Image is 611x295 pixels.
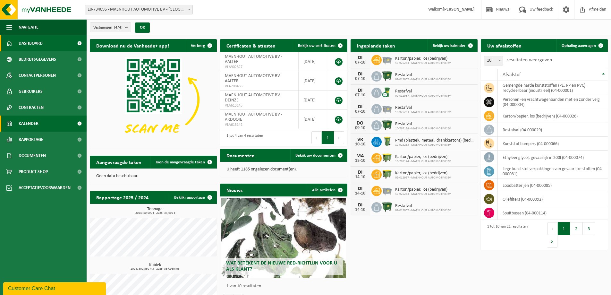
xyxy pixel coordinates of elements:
h2: Uw afvalstoffen [481,39,528,52]
span: Toon de aangevraagde taken [155,160,205,164]
div: 13-10 [354,159,367,163]
span: VLA613145 [225,103,293,108]
img: WB-1100-HPE-GN-01 [382,119,393,130]
span: Afvalstof [503,72,521,77]
img: WB-2500-GAL-GY-01 [382,54,393,65]
div: 14-10 [354,191,367,196]
td: gemengde harde kunststoffen (PE, PP en PVC), recycleerbaar (industrieel) (04-000001) [498,81,608,95]
span: Rapportage [19,132,43,148]
td: loodbatterijen (04-000085) [498,178,608,192]
span: Vestigingen [93,23,123,32]
a: Bekijk uw kalender [428,39,477,52]
img: WB-1100-HPE-GN-01 [382,70,393,81]
span: 10-765174 - MAENHOUT AUTOMOTIVE BV [395,127,451,131]
img: WB-1100-HPE-GN-50 [382,152,393,163]
span: Contactpersonen [19,67,56,83]
h2: Download nu de Vanheede+ app! [90,39,175,52]
span: Ophaling aanvragen [562,44,596,48]
div: DI [354,104,367,109]
div: DI [354,186,367,191]
span: Documenten [19,148,46,164]
p: Geen data beschikbaar. [96,174,210,178]
span: 02-012937 - MAENHOUT AUTOMOTIVE BV [395,209,451,213]
div: MA [354,153,367,159]
img: WB-1100-HPE-GN-01 [382,201,393,212]
span: 10-734096 - MAENHOUT AUTOMOTIVE BV - BRUGGE [85,5,193,14]
span: 10-734096 - MAENHOUT AUTOMOTIVE BV - BRUGGE [85,5,192,14]
span: Bekijk uw documenten [295,153,335,158]
a: Toon de aangevraagde taken [150,156,216,169]
img: WB-0240-CU [382,87,393,98]
span: 02-012937 - MAENHOUT AUTOMOTIVE BV [395,176,451,180]
div: 10-10 [354,142,367,147]
span: Restafval [395,73,451,78]
td: personen -en vrachtwagenbanden met en zonder velg (04-000004) [498,95,608,109]
span: Karton/papier, los (bedrijven) [395,187,451,192]
span: Bekijk uw certificaten [298,44,335,48]
span: Karton/papier, los (bedrijven) [395,56,451,61]
a: Bekijk rapportage [169,191,216,204]
span: Gebruikers [19,83,43,100]
button: Next [334,131,344,144]
iframe: chat widget [3,281,107,295]
span: VLA708466 [225,84,293,89]
span: 2024: 50,997 t - 2025: 34,692 t [93,212,217,215]
button: Previous [311,131,322,144]
td: [DATE] [299,52,328,71]
span: VLA613142 [225,122,293,127]
h2: Rapportage 2025 / 2024 [90,191,155,204]
button: 1 [322,131,334,144]
a: Bekijk uw documenten [290,149,347,162]
span: Restafval [395,204,451,209]
span: 10-765174 - MAENHOUT AUTOMOTIVE BV [395,160,451,163]
div: 07-10 [354,60,367,65]
img: WB-2500-GAL-GY-01 [382,185,393,196]
button: OK [135,22,150,33]
div: DI [354,88,367,93]
span: 10 [484,56,503,65]
img: WB-0240-HPE-GN-50 [382,136,393,147]
span: 10-925263 - MAENHOUT AUTOMOTIVE BV [395,61,451,65]
button: 1 [558,222,570,235]
span: Bekijk uw kalender [433,44,466,48]
span: MAENHOUT AUTOMOTIVE BV - ARDOOIE [225,112,282,122]
td: kunststof bumpers (04-000066) [498,137,608,151]
label: resultaten weergeven [506,57,552,63]
div: DI [354,203,367,208]
strong: [PERSON_NAME] [443,7,475,12]
span: MAENHOUT AUTOMOTIVE BV - AALTER [225,74,282,83]
span: Restafval [395,122,451,127]
button: Previous [547,222,558,235]
a: Wat betekent de nieuwe RED-richtlijn voor u als klant? [221,198,346,278]
count: (4/4) [114,25,123,30]
span: Wat betekent de nieuwe RED-richtlijn voor u als klant? [226,261,337,272]
span: 2024: 500,560 m3 - 2025: 367,960 m3 [93,267,217,271]
div: DI [354,55,367,60]
div: DO [354,121,367,126]
span: Karton/papier, los (bedrijven) [395,154,451,160]
button: 2 [570,222,583,235]
span: 02-012937 - MAENHOUT AUTOMOTIVE BV [395,78,451,82]
td: spuitbussen (04-000114) [498,206,608,220]
div: 1 tot 4 van 4 resultaten [223,131,263,145]
img: WB-2500-GAL-GY-01 [382,103,393,114]
span: 10-925263 - MAENHOUT AUTOMOTIVE BV [395,192,451,196]
span: Karton/papier, los (bedrijven) [395,171,451,176]
button: Next [547,235,557,248]
td: [DATE] [299,91,328,110]
button: 3 [583,222,595,235]
span: 10-925263 - MAENHOUT AUTOMOTIVE BV [395,143,474,147]
div: 07-10 [354,109,367,114]
h2: Aangevraagde taken [90,156,148,168]
button: Vestigingen(4/4) [90,22,131,32]
span: Bedrijfsgegevens [19,51,56,67]
span: Pmd (plastiek, metaal, drankkartons) (bedrijven) [395,138,474,143]
a: Alle artikelen [307,184,347,196]
span: Product Shop [19,164,48,180]
h2: Ingeplande taken [351,39,402,52]
span: Restafval [395,89,451,94]
span: Navigatie [19,19,38,35]
div: VR [354,137,367,142]
div: DI [354,72,367,77]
